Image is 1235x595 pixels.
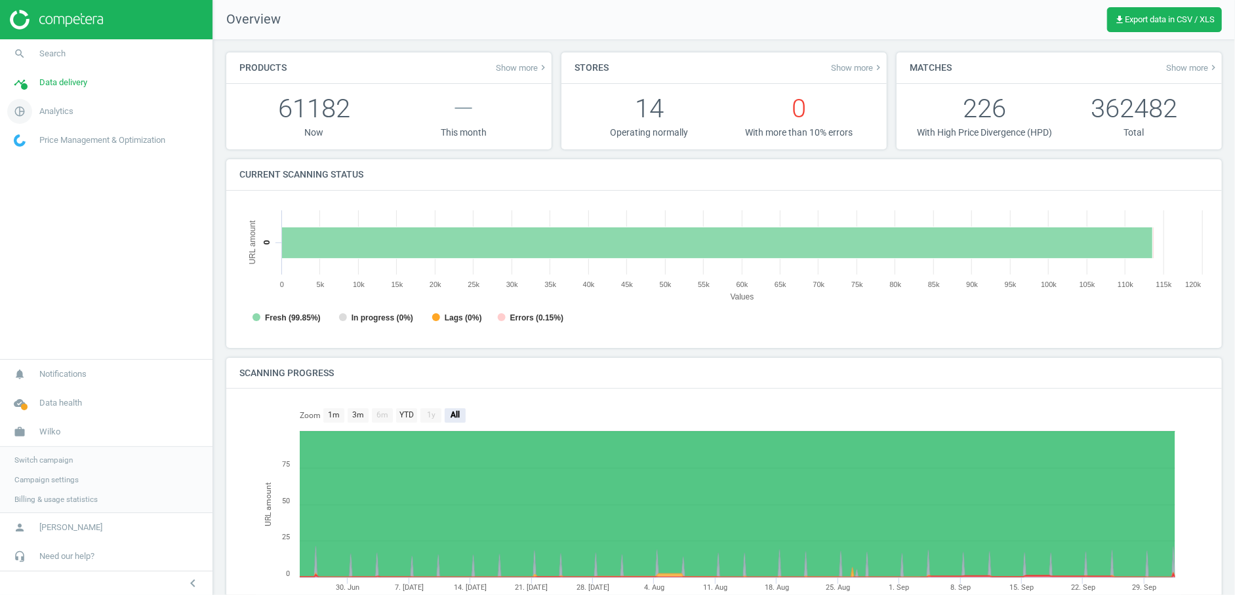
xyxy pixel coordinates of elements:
[7,41,32,66] i: search
[910,90,1059,126] p: 226
[226,159,376,190] h4: Current scanning status
[39,368,87,380] span: Notifications
[264,482,273,526] tspan: URL amount
[583,280,595,288] text: 40k
[7,544,32,569] i: headset_mic
[39,134,165,146] span: Price Management & Optimization
[1118,280,1133,288] text: 110k
[282,460,290,469] text: 75
[399,410,414,419] text: YTD
[660,280,672,288] text: 50k
[392,280,403,288] text: 15k
[575,126,724,139] p: Operating normally
[185,575,201,591] i: chevron_left
[575,90,724,126] p: 14
[7,391,32,415] i: cloud_done
[826,583,850,592] tspan: 25. Aug
[7,70,32,95] i: timeline
[376,410,388,419] text: 6m
[724,90,874,126] p: 0
[468,280,479,288] text: 25k
[813,280,825,288] text: 70k
[644,583,664,592] tspan: 4. Aug
[265,313,321,322] tspan: Fresh (99.85%)
[966,280,978,288] text: 90k
[724,126,874,139] p: With more than 10% errors
[765,583,789,592] tspan: 18. Aug
[14,474,79,485] span: Campaign settings
[1156,280,1172,288] text: 115k
[1107,7,1222,32] button: get_appExport data in CSV / XLS
[1132,583,1156,592] tspan: 29. Sep
[928,280,940,288] text: 85k
[496,62,548,73] span: Show more
[352,313,413,322] tspan: In progress (0%)
[1041,280,1057,288] text: 100k
[14,134,26,147] img: wGWNvw8QSZomAAAAABJRU5ErkJggg==
[226,52,300,83] h4: Products
[1114,14,1215,25] span: Export data in CSV / XLS
[176,575,209,592] button: chevron_left
[1185,280,1201,288] text: 120k
[317,280,325,288] text: 5k
[213,10,281,29] span: Overview
[1208,62,1219,73] i: keyboard_arrow_right
[352,410,364,419] text: 3m
[1005,280,1017,288] text: 95k
[577,583,609,592] tspan: 28. [DATE]
[445,313,482,322] tspan: Lags (0%)
[1114,14,1125,25] i: get_app
[7,419,32,444] i: work
[280,280,284,288] text: 0
[851,280,863,288] text: 75k
[39,77,87,88] span: Data delivery
[831,62,883,73] span: Show more
[427,410,435,419] text: 1y
[7,362,32,387] i: notifications
[1009,583,1034,592] tspan: 15. Sep
[910,126,1059,139] p: With High Price Divergence (HPD)
[1080,280,1095,288] text: 105k
[39,48,66,60] span: Search
[239,126,389,139] p: Now
[239,90,389,126] p: 61182
[775,280,786,288] text: 65k
[496,62,548,73] a: Show morekeyboard_arrow_right
[39,397,82,409] span: Data health
[897,52,965,83] h4: Matches
[39,426,60,438] span: Wilko
[1059,90,1209,126] p: 362482
[286,569,290,578] text: 0
[262,240,272,244] text: 0
[544,280,556,288] text: 35k
[831,62,883,73] a: Show morekeyboard_arrow_right
[698,280,710,288] text: 55k
[561,52,622,83] h4: Stores
[39,106,73,117] span: Analytics
[7,515,32,540] i: person
[510,313,563,322] tspan: Errors (0.15%)
[39,522,102,533] span: [PERSON_NAME]
[282,497,290,505] text: 50
[1166,62,1219,73] a: Show morekeyboard_arrow_right
[450,410,460,419] text: All
[454,583,487,592] tspan: 14. [DATE]
[538,62,548,73] i: keyboard_arrow_right
[703,583,727,592] tspan: 11. Aug
[336,583,359,592] tspan: 30. Jun
[454,93,474,124] span: —
[516,583,548,592] tspan: 21. [DATE]
[7,99,32,124] i: pie_chart_outlined
[39,550,94,562] span: Need our help?
[889,280,901,288] text: 80k
[395,583,424,592] tspan: 7. [DATE]
[300,411,321,420] text: Zoom
[328,410,340,419] text: 1m
[14,494,98,505] span: Billing & usage statistics
[1166,62,1219,73] span: Show more
[10,10,103,29] img: ajHJNr6hYgQAAAAASUVORK5CYII=
[1059,126,1209,139] p: Total
[389,126,538,139] p: This month
[621,280,633,288] text: 45k
[889,583,910,592] tspan: 1. Sep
